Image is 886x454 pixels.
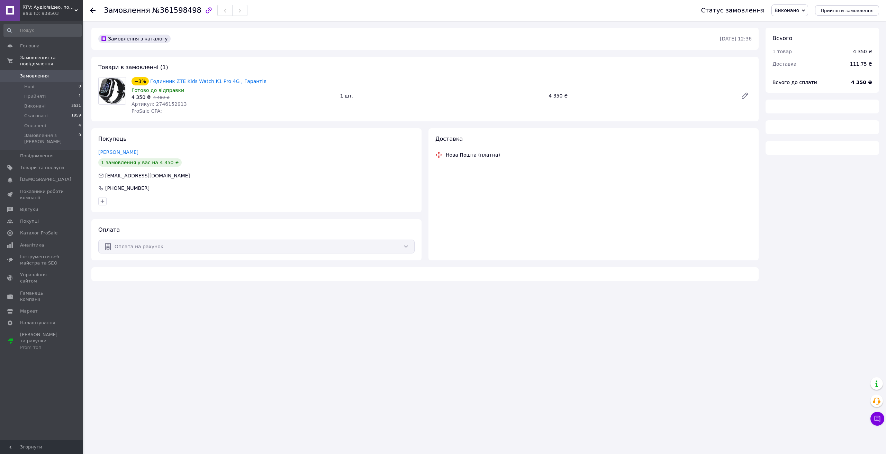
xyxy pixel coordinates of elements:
span: Замовлення з [PERSON_NAME] [24,132,79,145]
span: RTV: Аудіо/відео, побутова та комп'ютерна техніка з Європи [22,4,74,10]
div: Замовлення з каталогу [98,35,171,43]
div: Повернутися назад [90,7,96,14]
span: Повідомлення [20,153,54,159]
span: Скасовані [24,113,48,119]
span: Доставка [772,61,796,67]
div: Ваш ID: 938503 [22,10,83,17]
span: Готово до відправки [132,87,184,93]
a: Редагувати [738,89,752,103]
span: Відгуки [20,206,38,213]
span: Оплачені [24,123,46,129]
span: 0 [79,132,81,145]
span: Прийняти замовлення [821,8,874,13]
span: Оплата [98,226,120,233]
div: 1 замовлення у вас на 4 350 ₴ [98,158,182,167]
span: Товари в замовленні (1) [98,64,168,71]
span: Маркет [20,308,38,314]
span: 1 [79,93,81,100]
div: Prom топ [20,344,64,351]
span: Прийняті [24,93,46,100]
button: Чат з покупцем [870,412,884,426]
span: Замовлення [20,73,49,79]
span: 3531 [71,103,81,109]
span: [DEMOGRAPHIC_DATA] [20,176,71,183]
div: Статус замовлення [701,7,765,14]
span: 1959 [71,113,81,119]
div: 1 шт. [337,91,546,101]
span: Управління сайтом [20,272,64,284]
span: Головна [20,43,39,49]
button: Прийняти замовлення [815,5,879,16]
span: Замовлення та повідомлення [20,55,83,67]
span: [EMAIL_ADDRESS][DOMAIN_NAME] [105,173,190,178]
span: Доставка [435,136,463,142]
span: ProSale CPA: [132,108,162,114]
a: [PERSON_NAME] [98,149,138,155]
span: 1 товар [772,49,792,54]
div: 4 350 ₴ [546,91,735,101]
span: [PERSON_NAME] та рахунки [20,332,64,351]
span: Нові [24,84,34,90]
span: Гаманець компанії [20,290,64,303]
span: Інструменти веб-майстра та SEO [20,254,64,266]
span: №361598498 [152,6,201,15]
span: Всього [772,35,792,41]
span: Каталог ProSale [20,230,57,236]
input: Пошук [3,24,82,37]
span: Налаштування [20,320,55,326]
span: Виконано [775,8,799,13]
div: 111.75 ₴ [846,56,876,72]
span: Замовлення [104,6,150,15]
div: −3% [132,77,149,85]
span: Всього до сплати [772,80,817,85]
b: 4 350 ₴ [851,80,872,85]
span: Аналітика [20,242,44,248]
span: 4 350 ₴ [132,94,151,100]
a: Годинник ZTE Kids Watch K1 Pro 4G , Гарантія [150,78,266,84]
time: [DATE] 12:36 [720,36,752,41]
span: 4 480 ₴ [153,95,169,100]
span: Покупець [98,136,127,142]
div: 4 350 ₴ [853,48,872,55]
span: Артикул: 2746152913 [132,101,187,107]
span: 0 [79,84,81,90]
div: [PHONE_NUMBER] [105,185,150,192]
img: Годинник ZTE Kids Watch K1 Pro 4G , Гарантія [99,77,126,104]
div: Нова Пошта (платна) [444,151,502,158]
span: Товари та послуги [20,165,64,171]
span: Виконані [24,103,46,109]
span: 4 [79,123,81,129]
span: Покупці [20,218,39,224]
span: Показники роботи компанії [20,188,64,201]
